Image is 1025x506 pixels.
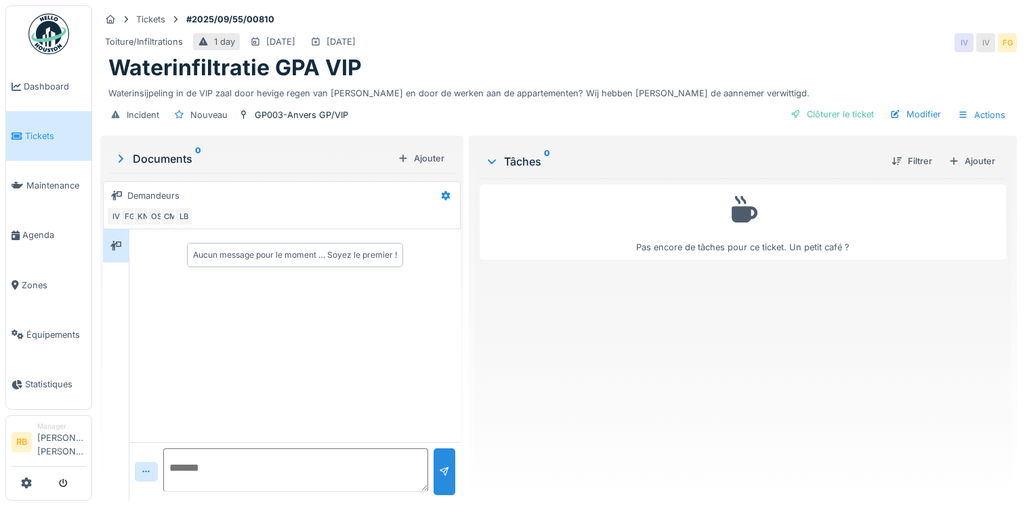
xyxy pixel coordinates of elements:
[544,153,550,170] sup: 0
[785,105,879,123] div: Clôturer le ticket
[998,33,1017,52] div: FG
[26,179,86,192] span: Maintenance
[952,105,1011,125] div: Actions
[37,421,86,463] li: [PERSON_NAME] [PERSON_NAME]
[25,378,86,391] span: Statistiques
[6,210,91,260] a: Agenda
[28,14,69,54] img: Badge_color-CXgf-gQk.svg
[485,153,881,170] div: Tâches
[161,207,180,226] div: CM
[943,152,1001,170] div: Ajouter
[37,421,86,431] div: Manager
[12,432,32,452] li: RB
[12,421,86,467] a: RB Manager[PERSON_NAME] [PERSON_NAME]
[6,260,91,310] a: Zones
[266,35,295,48] div: [DATE]
[105,35,183,48] div: Toiture/Infiltrations
[886,152,938,170] div: Filtrer
[127,109,159,121] div: Incident
[6,161,91,210] a: Maintenance
[195,151,201,167] sup: 0
[114,151,392,167] div: Documents
[6,62,91,111] a: Dashboard
[6,359,91,409] a: Statistiques
[22,229,86,241] span: Agenda
[108,81,1009,100] div: Waterinsijpeling in de VIP zaal door hevige regen van [PERSON_NAME] en door de werken aan de appa...
[6,111,91,161] a: Tickets
[955,33,974,52] div: IV
[147,207,166,226] div: OS
[133,207,152,226] div: KN
[108,55,362,81] h1: Waterinfiltratie GPA VIP
[24,80,86,93] span: Dashboard
[976,33,995,52] div: IV
[488,191,997,254] div: Pas encore de tâches pour ce ticket. Un petit café ?
[106,207,125,226] div: IV
[327,35,356,48] div: [DATE]
[181,13,280,26] strong: #2025/09/55/00810
[25,130,86,142] span: Tickets
[190,109,228,121] div: Nouveau
[392,149,450,168] div: Ajouter
[136,13,165,26] div: Tickets
[120,207,139,226] div: FG
[174,207,193,226] div: LB
[214,35,235,48] div: 1 day
[193,249,397,261] div: Aucun message pour le moment … Soyez le premier !
[26,328,86,341] span: Équipements
[6,310,91,359] a: Équipements
[255,109,348,121] div: GP003-Anvers GP/VIP
[22,279,86,292] span: Zones
[127,189,180,202] div: Demandeurs
[885,105,946,123] div: Modifier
